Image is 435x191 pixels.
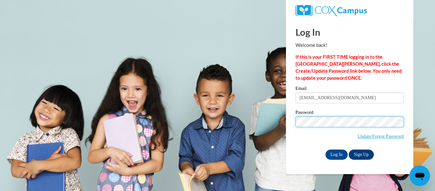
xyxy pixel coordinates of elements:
p: Welcome back! [296,42,404,49]
input: Log In [325,150,348,160]
strong: If this is your FIRST TIME logging in to the [GEOGRAPHIC_DATA][PERSON_NAME], click the Create/Upd... [296,54,402,81]
label: Password [296,110,404,116]
a: COX Campus [296,5,404,16]
a: Sign Up [349,150,374,160]
img: COX Campus [296,5,367,16]
a: Update/Forgot Password [358,134,404,139]
h1: Log In [296,26,404,39]
label: Email [296,86,404,92]
iframe: Button to launch messaging window [410,165,430,186]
